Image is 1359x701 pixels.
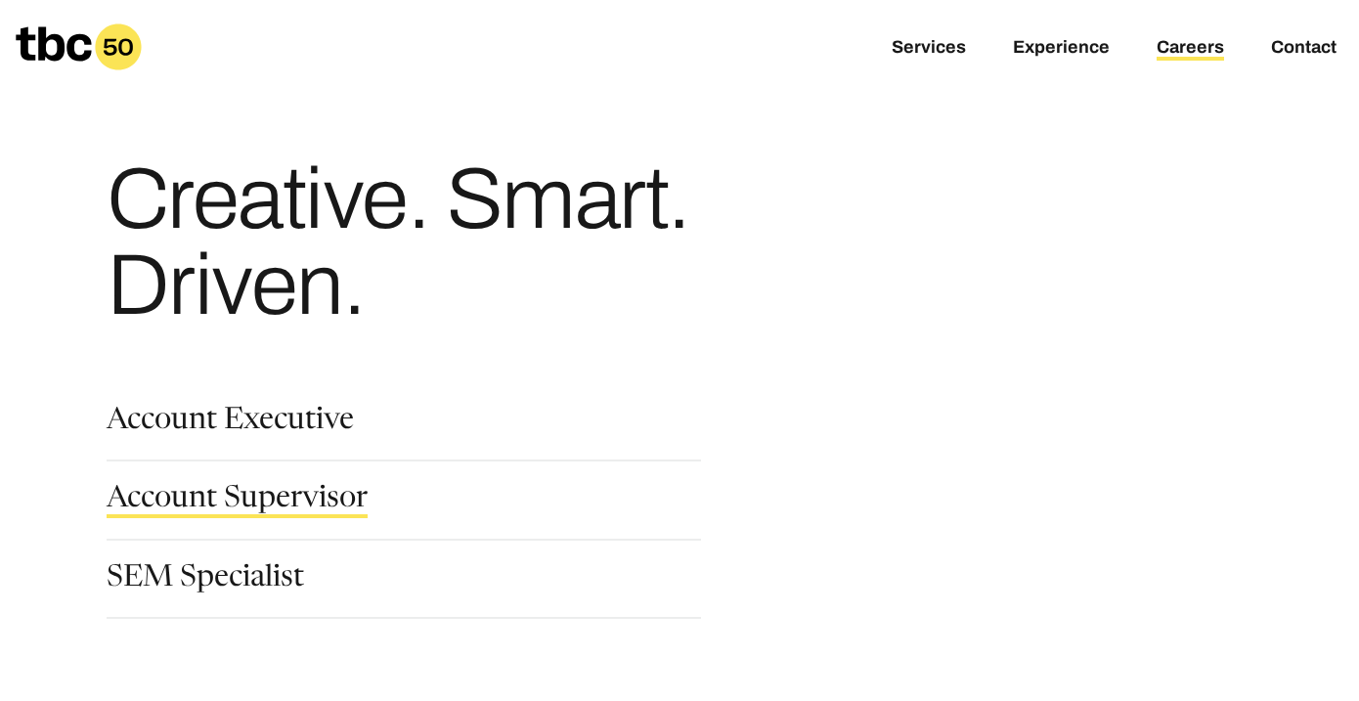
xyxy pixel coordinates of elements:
[16,23,142,70] a: Homepage
[107,485,368,518] a: Account Supervisor
[1271,37,1337,61] a: Contact
[1013,37,1110,61] a: Experience
[107,407,354,440] a: Account Executive
[107,564,304,597] a: SEM Specialist
[892,37,966,61] a: Services
[107,156,857,329] h1: Creative. Smart. Driven.
[1157,37,1224,61] a: Careers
